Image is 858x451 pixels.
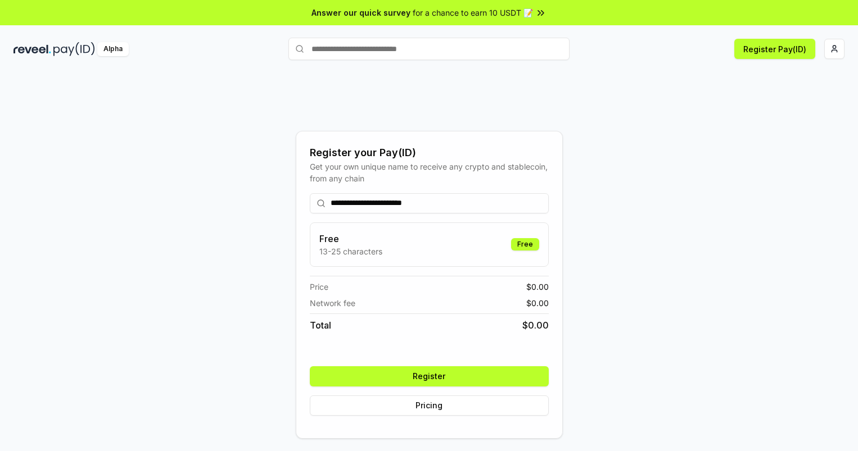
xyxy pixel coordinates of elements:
[319,245,382,257] p: 13-25 characters
[310,161,549,184] div: Get your own unique name to receive any crypto and stablecoin, from any chain
[413,7,533,19] span: for a chance to earn 10 USDT 📝
[310,366,549,386] button: Register
[53,42,95,56] img: pay_id
[310,297,355,309] span: Network fee
[526,297,549,309] span: $ 0.00
[734,39,815,59] button: Register Pay(ID)
[311,7,410,19] span: Answer our quick survey
[511,238,539,250] div: Free
[310,395,549,416] button: Pricing
[319,232,382,245] h3: Free
[526,281,549,293] span: $ 0.00
[97,42,129,56] div: Alpha
[522,318,549,332] span: $ 0.00
[310,318,331,332] span: Total
[310,281,328,293] span: Price
[13,42,51,56] img: reveel_dark
[310,145,549,161] div: Register your Pay(ID)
